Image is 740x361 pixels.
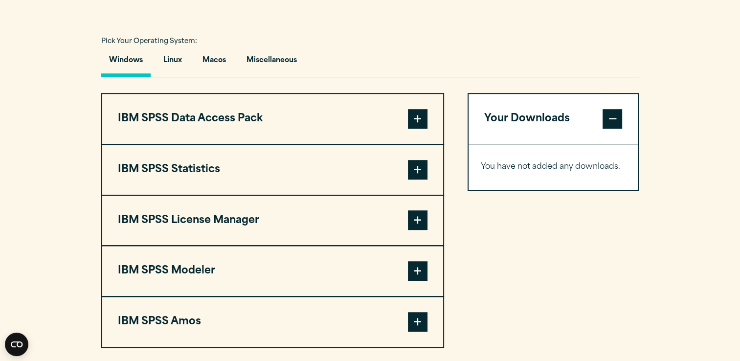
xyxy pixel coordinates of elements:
[102,297,443,347] button: IBM SPSS Amos
[469,94,638,144] button: Your Downloads
[195,49,234,77] button: Macos
[5,333,28,356] button: Open CMP widget
[102,145,443,195] button: IBM SPSS Statistics
[481,160,626,174] p: You have not added any downloads.
[469,144,638,190] div: Your Downloads
[102,196,443,246] button: IBM SPSS License Manager
[156,49,190,77] button: Linux
[102,246,443,296] button: IBM SPSS Modeler
[101,49,151,77] button: Windows
[101,38,197,45] span: Pick Your Operating System:
[102,94,443,144] button: IBM SPSS Data Access Pack
[239,49,305,77] button: Miscellaneous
